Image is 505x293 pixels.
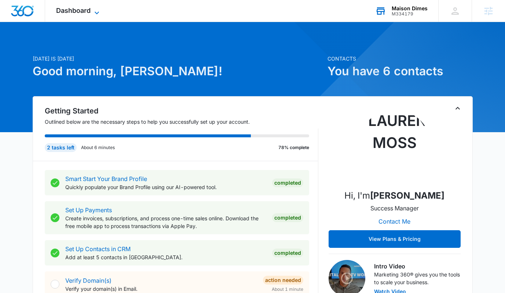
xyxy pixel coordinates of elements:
[65,206,112,214] a: Set Up Payments
[371,213,418,230] button: Contact Me
[327,62,473,80] h1: You have 6 contacts
[33,62,323,80] h1: Good morning, [PERSON_NAME]!
[370,190,444,201] strong: [PERSON_NAME]
[33,55,323,62] p: [DATE] is [DATE]
[28,43,66,48] div: Domain Overview
[65,253,266,261] p: Add at least 5 contacts in [GEOGRAPHIC_DATA].
[65,245,131,253] a: Set Up Contacts in CRM
[81,144,115,151] p: About 6 minutes
[45,143,77,152] div: 2 tasks left
[12,19,18,25] img: website_grey.svg
[272,286,303,293] span: About 1 minute
[65,285,257,293] p: Verify your domain(s) in Email.
[344,189,444,202] p: Hi, I'm
[358,110,431,183] img: Lauren Moss
[329,230,461,248] button: View Plans & Pricing
[453,104,462,113] button: Toggle Collapse
[327,55,473,62] p: Contacts
[45,105,318,116] h2: Getting Started
[272,213,303,222] div: Completed
[374,262,461,271] h3: Intro Video
[65,183,266,191] p: Quickly populate your Brand Profile using our AI-powered tool.
[12,12,18,18] img: logo_orange.svg
[272,249,303,257] div: Completed
[56,7,91,14] span: Dashboard
[392,6,428,11] div: account name
[278,144,309,151] p: 78% complete
[65,277,111,284] a: Verify Domain(s)
[45,118,318,126] p: Outlined below are the necessary steps to help you successfully set up your account.
[65,175,147,182] a: Smart Start Your Brand Profile
[65,214,266,230] p: Create invoices, subscriptions, and process one-time sales online. Download the free mobile app t...
[392,11,428,17] div: account id
[374,271,461,286] p: Marketing 360® gives you the tools to scale your business.
[81,43,124,48] div: Keywords by Traffic
[73,43,79,48] img: tab_keywords_by_traffic_grey.svg
[263,276,303,285] div: Action Needed
[21,12,36,18] div: v 4.0.25
[272,178,303,187] div: Completed
[20,43,26,48] img: tab_domain_overview_orange.svg
[370,204,419,213] p: Success Manager
[19,19,81,25] div: Domain: [DOMAIN_NAME]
